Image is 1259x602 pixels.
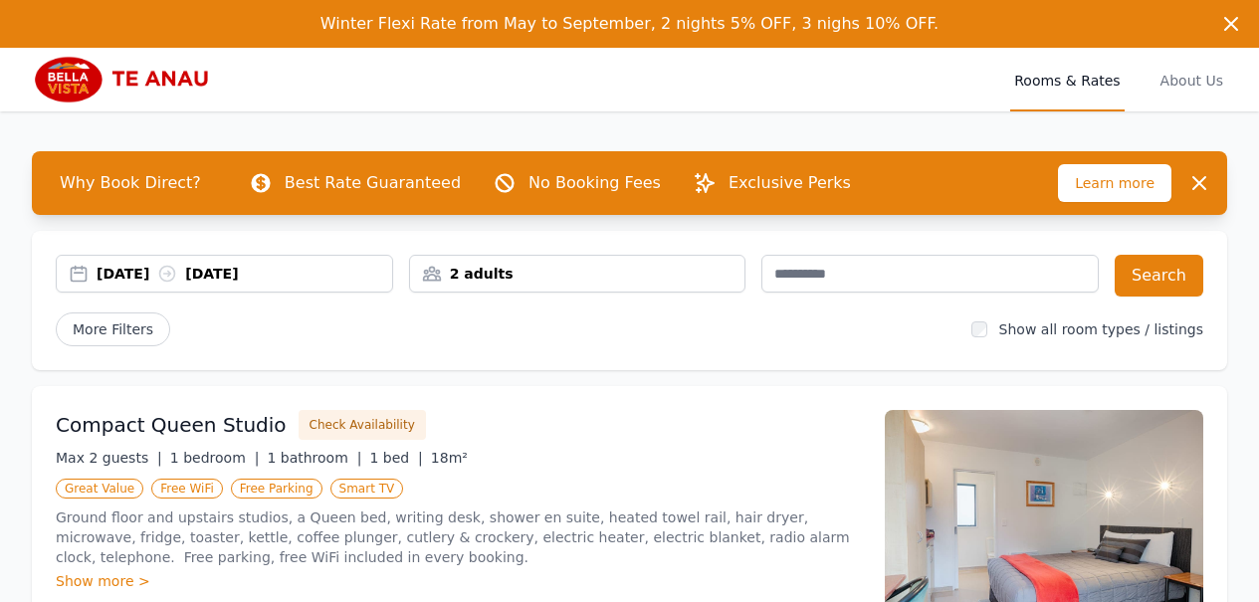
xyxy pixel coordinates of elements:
[431,450,468,466] span: 18m²
[1058,164,1171,202] span: Learn more
[1010,48,1124,111] a: Rooms & Rates
[1115,255,1203,297] button: Search
[56,507,861,567] p: Ground floor and upstairs studios, a Queen bed, writing desk, shower en suite, heated towel rail,...
[231,479,322,499] span: Free Parking
[320,14,939,33] span: Winter Flexi Rate from May to September, 2 nights 5% OFF, 3 nighs 10% OFF.
[369,450,422,466] span: 1 bed |
[170,450,260,466] span: 1 bedroom |
[44,163,217,203] span: Why Book Direct?
[32,56,223,103] img: Bella Vista Te Anau
[1156,48,1227,111] a: About Us
[56,312,170,346] span: More Filters
[97,264,392,284] div: [DATE] [DATE]
[56,411,287,439] h3: Compact Queen Studio
[56,479,143,499] span: Great Value
[999,321,1203,337] label: Show all room types / listings
[56,571,861,591] div: Show more >
[410,264,745,284] div: 2 adults
[56,450,162,466] span: Max 2 guests |
[151,479,223,499] span: Free WiFi
[528,171,661,195] p: No Booking Fees
[729,171,851,195] p: Exclusive Perks
[267,450,361,466] span: 1 bathroom |
[299,410,426,440] button: Check Availability
[330,479,404,499] span: Smart TV
[285,171,461,195] p: Best Rate Guaranteed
